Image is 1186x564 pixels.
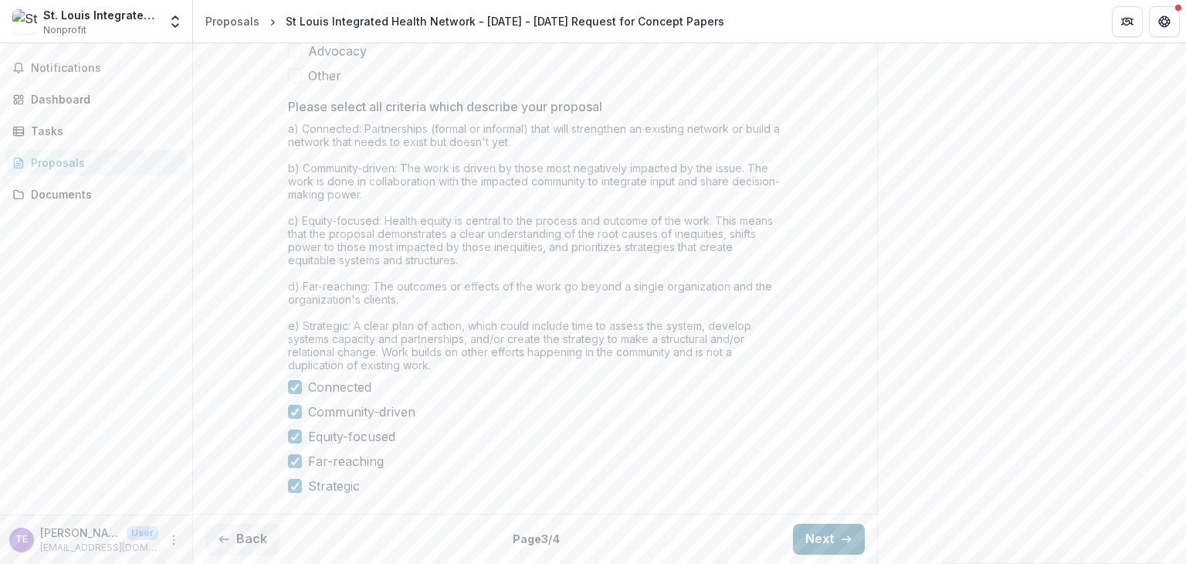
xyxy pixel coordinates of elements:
div: Tasks [31,123,174,139]
span: Community-driven [308,403,415,421]
div: Dashboard [31,91,174,107]
span: Advocacy [308,42,367,60]
a: Documents [6,182,186,207]
div: Tommy English [15,535,28,545]
p: [PERSON_NAME] [40,525,120,541]
span: Other [308,66,341,85]
span: Connected [308,378,371,396]
span: Nonprofit [43,23,86,37]
a: Dashboard [6,87,186,112]
span: Strategic [308,477,360,495]
div: Proposals [205,13,259,29]
p: Please select all criteria which describe your proposal [288,97,602,116]
p: Page 3 / 4 [513,531,560,547]
button: Next [793,524,865,555]
p: User [127,526,158,540]
button: More [164,531,183,549]
a: Proposals [6,150,186,175]
a: Proposals [199,10,266,32]
a: Tasks [6,118,186,144]
div: Proposals [31,155,174,171]
nav: breadcrumb [199,10,730,32]
div: St. Louis Integrated Health Network [43,7,158,23]
button: Notifications [6,56,186,80]
span: Notifications [31,62,180,75]
button: Back [205,524,280,555]
p: [EMAIL_ADDRESS][DOMAIN_NAME] [40,541,158,555]
button: Get Help [1149,6,1180,37]
div: St Louis Integrated Health Network - [DATE] - [DATE] Request for Concept Papers [286,13,724,29]
div: a) Connected: Partnerships (formal or informal) that will strengthen an existing network or build... [288,122,782,378]
span: Far-reaching [308,452,384,471]
span: Equity-focused [308,427,395,446]
button: Partners [1112,6,1143,37]
div: Documents [31,186,174,202]
img: St. Louis Integrated Health Network [12,9,37,34]
button: Open entity switcher [164,6,186,37]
